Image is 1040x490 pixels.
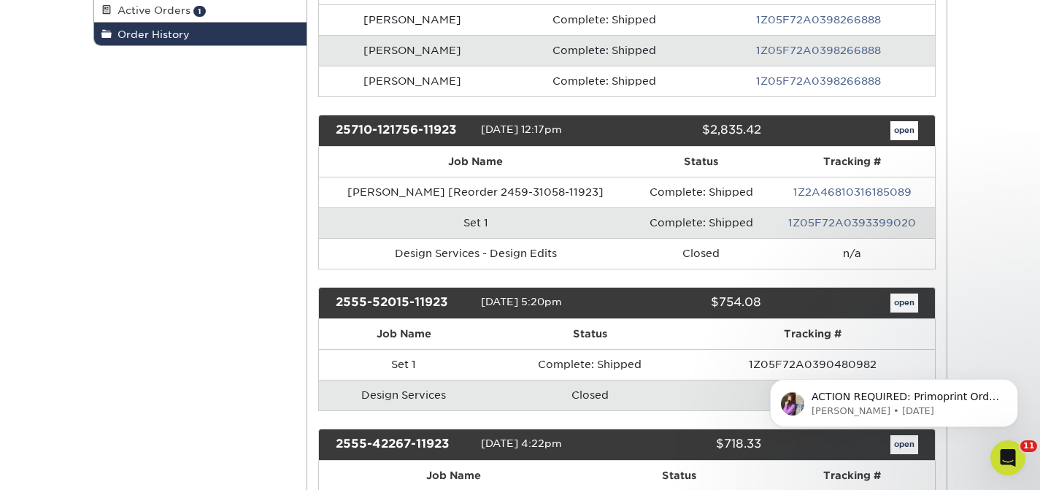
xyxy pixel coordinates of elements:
[319,238,633,269] td: Design Services - Design Edits
[691,380,935,410] td: n/a
[481,123,562,135] span: [DATE] 12:17pm
[319,35,506,66] td: [PERSON_NAME]
[616,435,772,454] div: $718.33
[325,294,481,313] div: 2555-52015-11923
[319,349,489,380] td: Set 1
[633,147,770,177] th: Status
[890,121,918,140] a: open
[506,66,703,96] td: Complete: Shipped
[770,147,935,177] th: Tracking #
[489,349,691,380] td: Complete: Shipped
[788,217,916,229] a: 1Z05F72A0393399020
[112,28,190,40] span: Order History
[1020,440,1037,452] span: 11
[319,177,633,207] td: [PERSON_NAME] [Reorder 2459-31058-11923]
[489,380,691,410] td: Closed
[319,4,506,35] td: [PERSON_NAME]
[756,14,881,26] a: 1Z05F72A0398266888
[506,35,703,66] td: Complete: Shipped
[319,207,633,238] td: Set 1
[319,147,633,177] th: Job Name
[63,56,252,69] p: Message from Erica, sent 2d ago
[319,380,489,410] td: Design Services
[616,121,772,140] div: $2,835.42
[990,440,1025,475] iframe: Intercom live chat
[616,294,772,313] div: $754.08
[770,238,935,269] td: n/a
[193,6,206,17] span: 1
[481,437,562,449] span: [DATE] 4:22pm
[506,4,703,35] td: Complete: Shipped
[325,435,481,454] div: 2555-42267-11923
[319,66,506,96] td: [PERSON_NAME]
[748,348,1040,451] iframe: Intercom notifications message
[793,186,912,198] a: 1Z2A46810316185089
[633,177,770,207] td: Complete: Shipped
[633,207,770,238] td: Complete: Shipped
[691,319,935,349] th: Tracking #
[319,319,489,349] th: Job Name
[112,4,190,16] span: Active Orders
[756,45,881,56] a: 1Z05F72A0398266888
[691,349,935,380] td: 1Z05F72A0390480982
[481,296,562,307] span: [DATE] 5:20pm
[94,23,307,45] a: Order History
[63,42,251,417] span: ACTION REQUIRED: Primoprint Order 25918-34953-11923 Thank you for placing your print order with P...
[890,294,918,313] a: open
[633,238,770,269] td: Closed
[489,319,691,349] th: Status
[756,75,881,87] a: 1Z05F72A0398266888
[325,121,481,140] div: 25710-121756-11923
